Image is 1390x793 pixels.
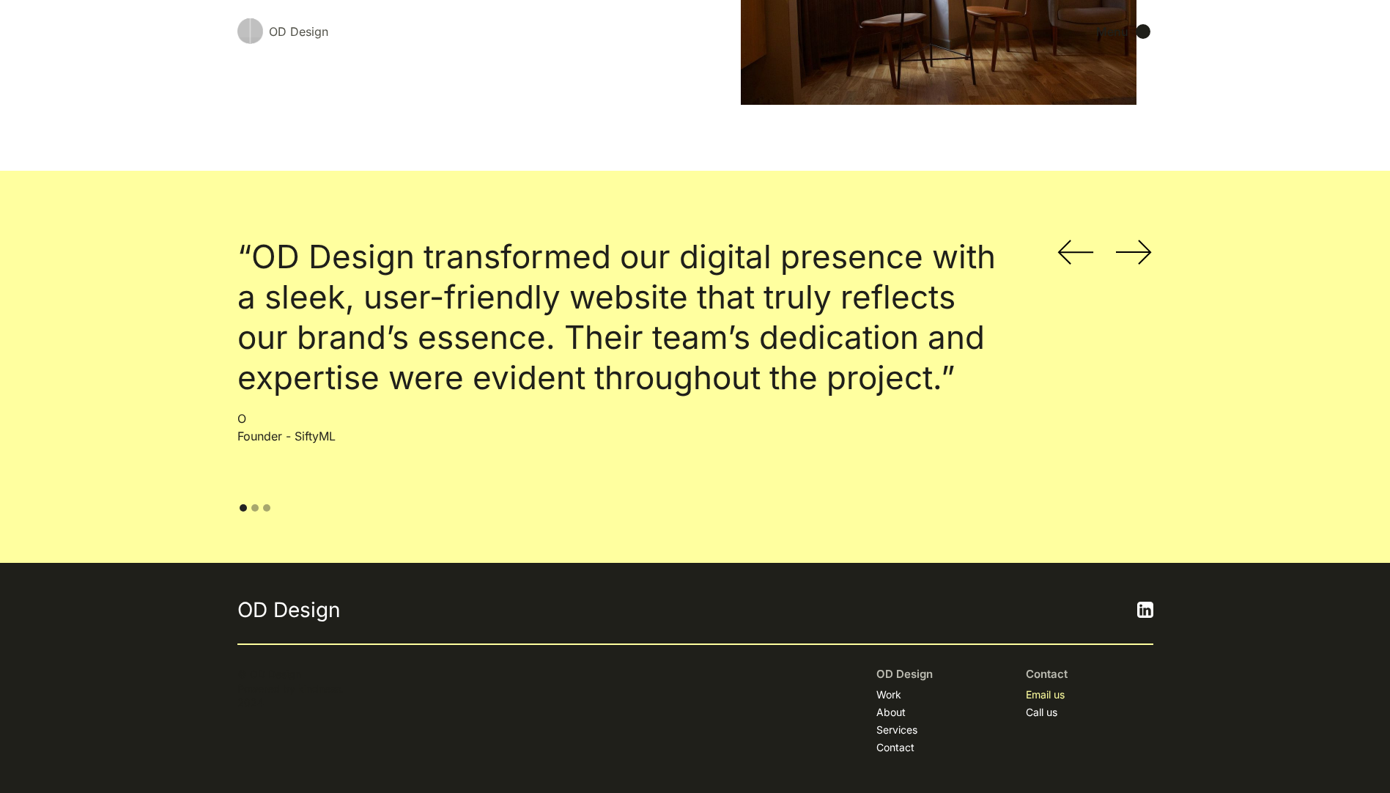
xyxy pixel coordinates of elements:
[237,410,1007,445] p: O Founder - SiftyML
[1116,240,1152,265] img: Slider Right Arrow
[1096,24,1128,39] div: Menu
[237,237,1007,457] div: 1 of 3
[237,18,328,44] a: OD Design
[876,687,901,702] a: Work
[876,723,917,737] a: Services
[263,504,270,512] div: Show slide 3 of 3
[237,667,556,710] p: © OD Design Powered by kindness. 2024
[237,237,1153,497] div: carousel
[269,23,328,40] div: OD Design
[1026,667,1068,682] div: Contact
[237,237,1007,398] h2: “OD Design transformed our digital presence with a sleek, user-friendly website that truly reflec...
[1026,687,1065,702] a: Email us
[876,705,906,720] a: About
[1115,240,1153,269] div: next slide
[251,504,259,512] div: Show slide 2 of 3
[1096,24,1153,39] div: menu
[1026,705,1057,720] a: Call us
[876,740,914,755] a: Contact
[240,504,247,512] div: Show slide 1 of 3
[1057,240,1095,269] div: previous slide
[1057,240,1094,265] img: Slider Left Arrow
[237,598,714,622] a: OD Design
[876,667,933,682] div: OD Design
